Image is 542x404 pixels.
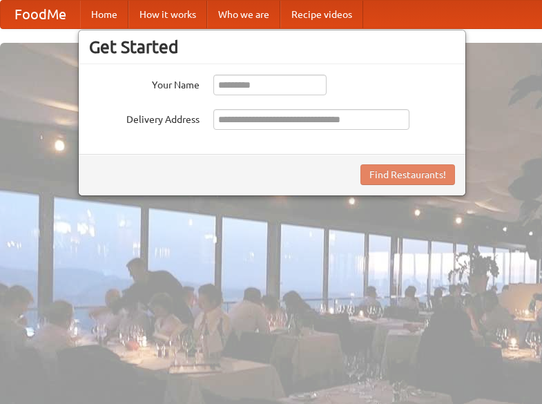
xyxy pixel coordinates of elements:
[360,164,455,185] button: Find Restaurants!
[128,1,207,28] a: How it works
[280,1,363,28] a: Recipe videos
[1,1,80,28] a: FoodMe
[207,1,280,28] a: Who we are
[89,109,200,126] label: Delivery Address
[89,37,455,57] h3: Get Started
[89,75,200,92] label: Your Name
[80,1,128,28] a: Home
